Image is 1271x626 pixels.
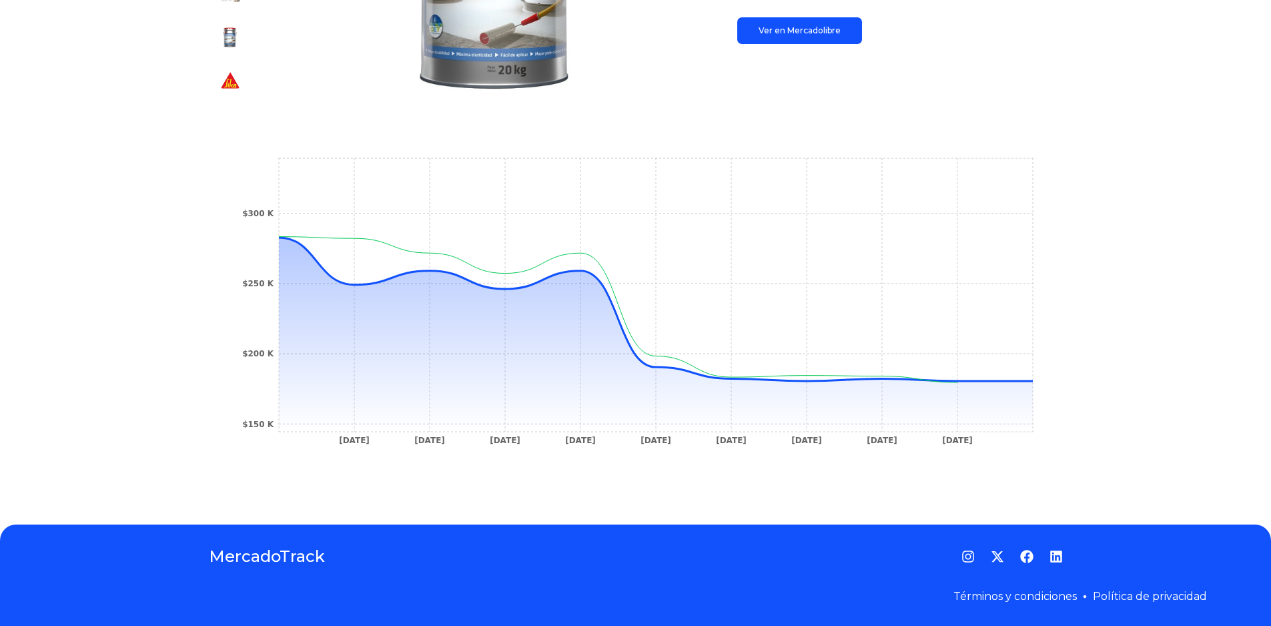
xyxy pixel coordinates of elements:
[991,550,1004,563] a: Twitter
[242,349,274,358] tspan: $200 K
[791,436,822,445] tspan: [DATE]
[414,436,445,445] tspan: [DATE]
[1020,550,1033,563] a: Facebook
[1093,590,1207,603] a: Política de privacidad
[565,436,596,445] tspan: [DATE]
[242,209,274,218] tspan: $300 K
[242,279,274,288] tspan: $250 K
[953,590,1077,603] a: Términos y condiciones
[220,27,241,48] img: Sikalastic 560 Membrana Impermeabilizante X 20 Kg Sika
[209,546,325,567] a: MercadoTrack
[867,436,897,445] tspan: [DATE]
[716,436,747,445] tspan: [DATE]
[220,69,241,91] img: Sikalastic 560 Membrana Impermeabilizante X 20 Kg Sika
[1049,550,1063,563] a: LinkedIn
[942,436,973,445] tspan: [DATE]
[242,420,274,429] tspan: $150 K
[961,550,975,563] a: Instagram
[490,436,520,445] tspan: [DATE]
[339,436,370,445] tspan: [DATE]
[641,436,671,445] tspan: [DATE]
[737,17,862,44] a: Ver en Mercadolibre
